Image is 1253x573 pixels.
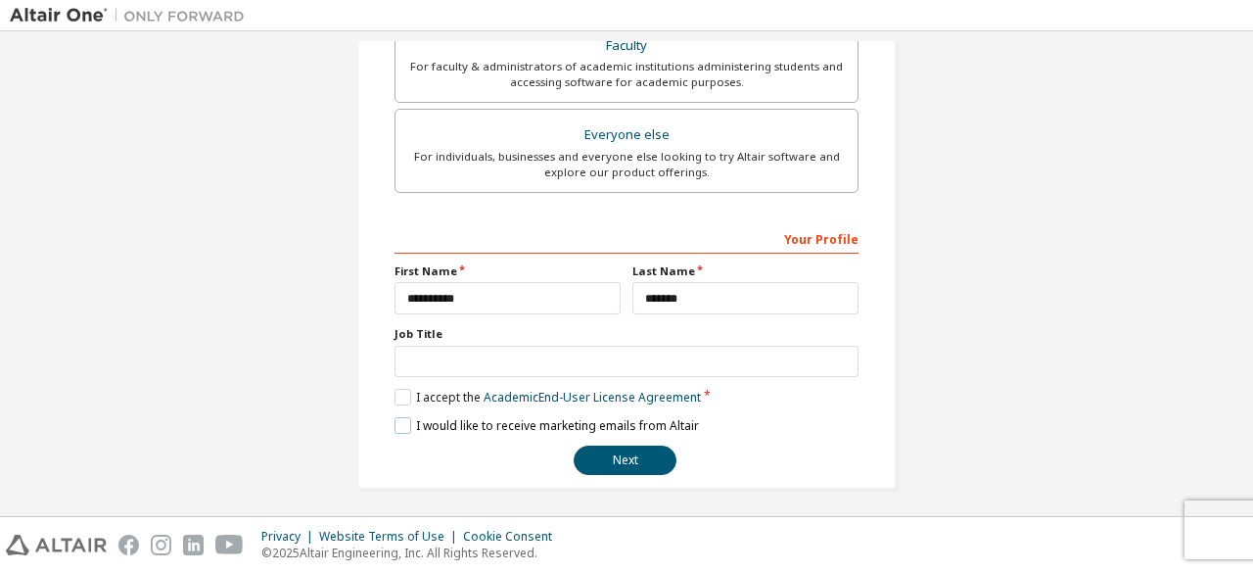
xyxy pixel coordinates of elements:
[261,545,564,561] p: © 2025 Altair Engineering, Inc. All Rights Reserved.
[118,535,139,555] img: facebook.svg
[10,6,255,25] img: Altair One
[151,535,171,555] img: instagram.svg
[407,59,846,90] div: For faculty & administrators of academic institutions administering students and accessing softwa...
[394,389,701,406] label: I accept the
[407,149,846,180] div: For individuals, businesses and everyone else looking to try Altair software and explore our prod...
[319,529,463,545] div: Website Terms of Use
[632,263,859,279] label: Last Name
[394,326,859,342] label: Job Title
[394,417,699,434] label: I would like to receive marketing emails from Altair
[484,389,701,406] a: Academic End-User License Agreement
[394,263,621,279] label: First Name
[407,32,846,60] div: Faculty
[394,222,859,254] div: Your Profile
[261,529,319,545] div: Privacy
[463,529,564,545] div: Cookie Consent
[183,535,204,555] img: linkedin.svg
[574,446,676,475] button: Next
[6,535,107,555] img: altair_logo.svg
[407,121,846,149] div: Everyone else
[215,535,244,555] img: youtube.svg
